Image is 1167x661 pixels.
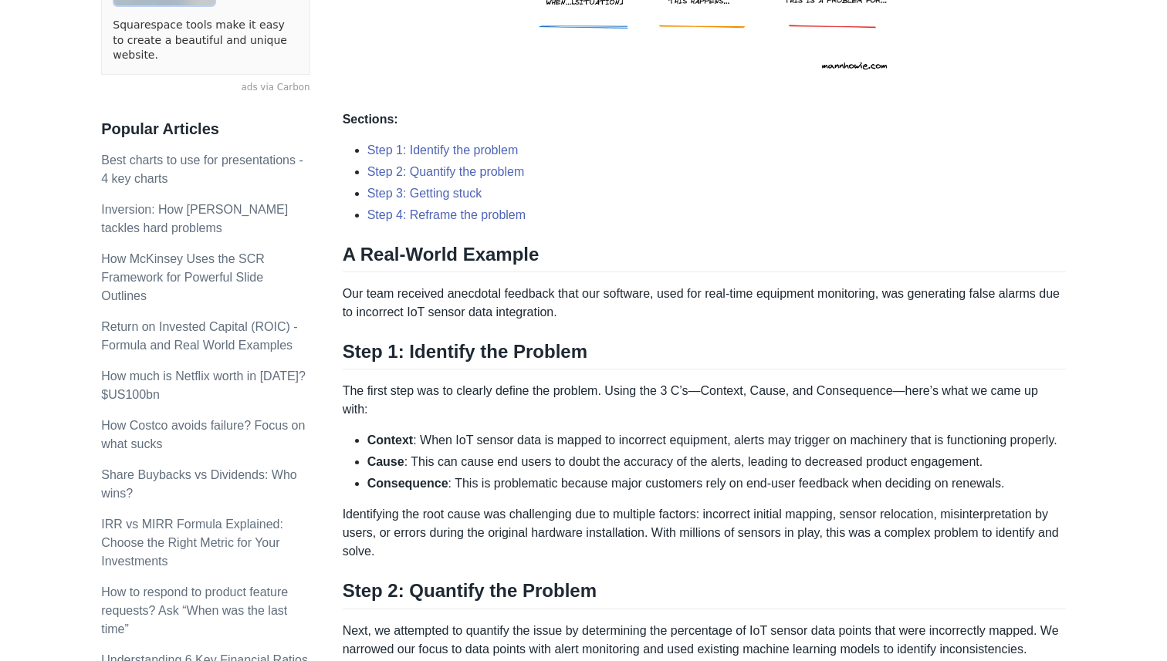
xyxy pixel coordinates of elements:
a: Step 4: Reframe the problem [367,208,526,221]
a: IRR vs MIRR Formula Explained: Choose the Right Metric for Your Investments [101,518,283,568]
a: How to respond to product feature requests? Ask “When was the last time” [101,585,288,636]
p: Our team received anecdotal feedback that our software, used for real-time equipment monitoring, ... [343,285,1066,322]
a: Squarespace tools make it easy to create a beautiful and unique website. [113,18,298,63]
a: How much is Netflix worth in [DATE]? $US100bn [101,369,306,401]
li: : This is problematic because major customers rely on end-user feedback when deciding on renewals. [367,474,1066,493]
h3: Popular Articles [101,120,310,139]
a: Step 1: Identify the problem [367,143,519,157]
h2: Step 2: Quantify the Problem [343,579,1066,609]
a: Return on Invested Capital (ROIC) - Formula and Real World Examples [101,320,297,352]
h2: A Real-World Example [343,243,1066,272]
a: Step 3: Getting stuck [367,187,482,200]
strong: Cause [367,455,404,468]
li: : This can cause end users to doubt the accuracy of the alerts, leading to decreased product enga... [367,453,1066,471]
a: Share Buybacks vs Dividends: Who wins? [101,468,296,500]
a: Best charts to use for presentations - 4 key charts [101,153,303,185]
strong: Consequence [367,477,448,490]
a: How Costco avoids failure? Focus on what sucks [101,419,305,450]
li: : When IoT sensor data is mapped to incorrect equipment, alerts may trigger on machinery that is ... [367,431,1066,450]
strong: Sections: [343,113,398,126]
a: How McKinsey Uses the SCR Framework for Powerful Slide Outlines [101,252,265,302]
a: Step 2: Quantify the problem [367,165,525,178]
p: Next, we attempted to quantify the issue by determining the percentage of IoT sensor data points ... [343,622,1066,659]
a: Inversion: How [PERSON_NAME] tackles hard problems [101,203,288,234]
p: The first step was to clearly define the problem. Using the 3 C’s—Context, Cause, and Consequence... [343,382,1066,419]
a: ads via Carbon [101,81,310,95]
p: Identifying the root cause was challenging due to multiple factors: incorrect initial mapping, se... [343,505,1066,561]
strong: Context [367,433,414,447]
h2: Step 1: Identify the Problem [343,340,1066,369]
